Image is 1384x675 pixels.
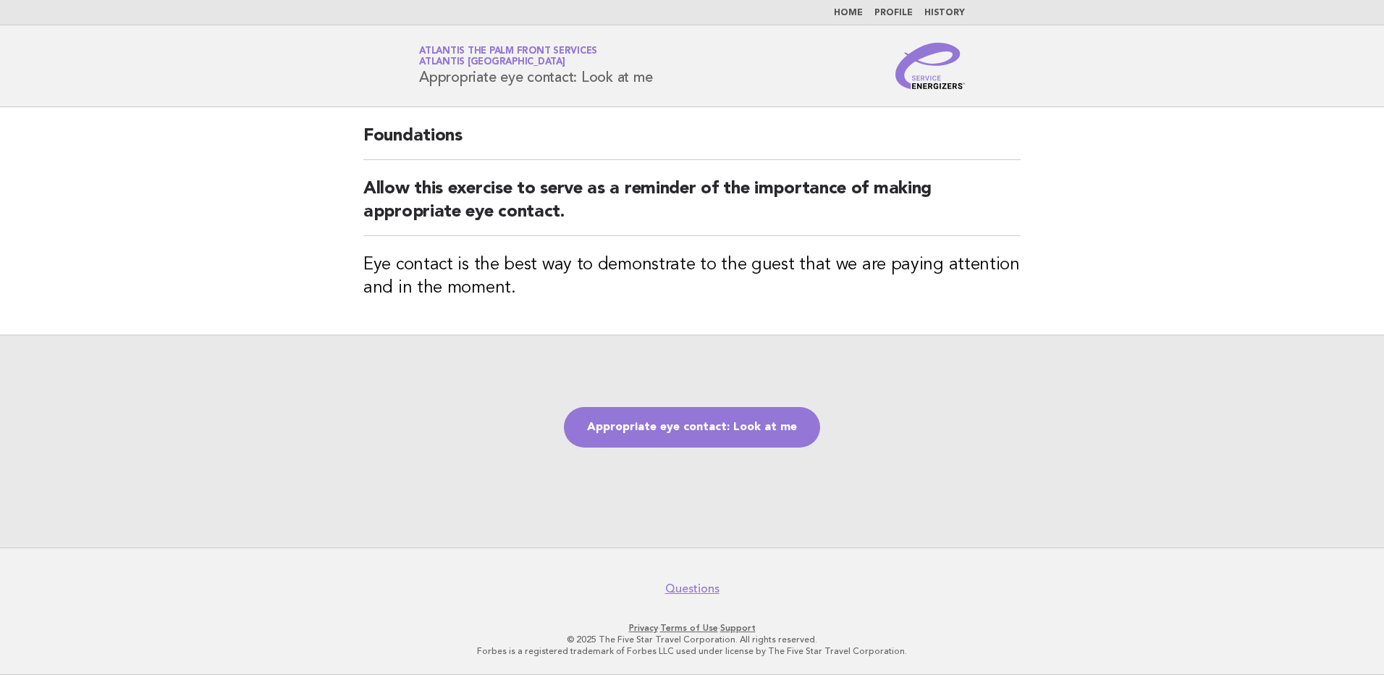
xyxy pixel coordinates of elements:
[249,645,1135,657] p: Forbes is a registered trademark of Forbes LLC used under license by The Five Star Travel Corpora...
[419,58,565,67] span: Atlantis [GEOGRAPHIC_DATA]
[419,46,597,67] a: Atlantis The Palm Front ServicesAtlantis [GEOGRAPHIC_DATA]
[564,407,820,448] a: Appropriate eye contact: Look at me
[660,623,718,633] a: Terms of Use
[720,623,756,633] a: Support
[249,634,1135,645] p: © 2025 The Five Star Travel Corporation. All rights reserved.
[249,622,1135,634] p: · ·
[419,47,652,85] h1: Appropriate eye contact: Look at me
[665,582,720,596] a: Questions
[363,177,1021,236] h2: Allow this exercise to serve as a reminder of the importance of making appropriate eye contact.
[874,9,913,17] a: Profile
[629,623,658,633] a: Privacy
[834,9,863,17] a: Home
[924,9,965,17] a: History
[895,43,965,89] img: Service Energizers
[363,125,1021,160] h2: Foundations
[363,253,1021,300] h3: Eye contact is the best way to demonstrate to the guest that we are paying attention and in the m...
